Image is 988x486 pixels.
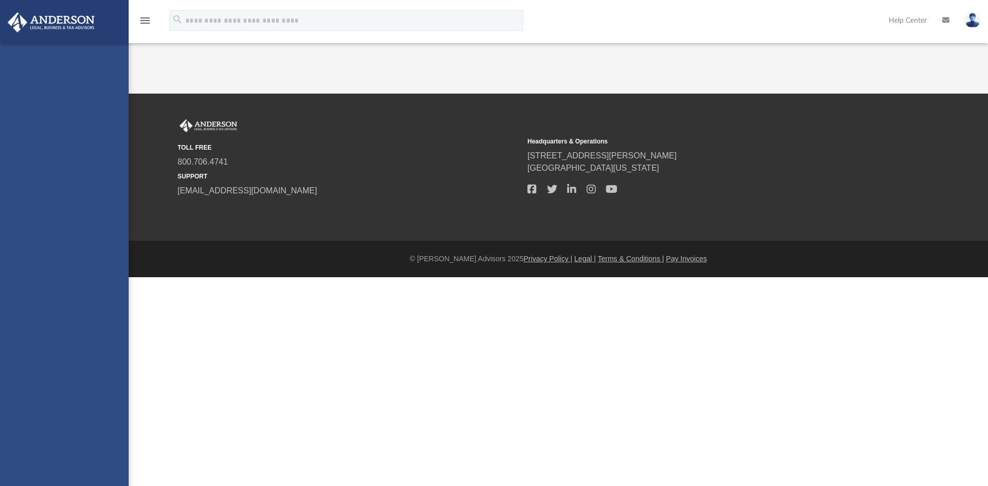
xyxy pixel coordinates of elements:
a: [STREET_ADDRESS][PERSON_NAME] [527,151,677,160]
a: Terms & Conditions | [598,255,664,263]
a: [EMAIL_ADDRESS][DOMAIN_NAME] [178,186,317,195]
a: Legal | [574,255,596,263]
img: User Pic [965,13,980,28]
a: 800.706.4741 [178,157,228,166]
small: SUPPORT [178,172,520,181]
img: Anderson Advisors Platinum Portal [178,119,239,133]
i: search [172,14,183,25]
img: Anderson Advisors Platinum Portal [5,12,98,32]
a: menu [139,20,151,27]
a: [GEOGRAPHIC_DATA][US_STATE] [527,164,659,172]
a: Pay Invoices [666,255,707,263]
a: Privacy Policy | [524,255,573,263]
small: TOLL FREE [178,143,520,152]
small: Headquarters & Operations [527,137,870,146]
div: © [PERSON_NAME] Advisors 2025 [129,254,988,264]
i: menu [139,14,151,27]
